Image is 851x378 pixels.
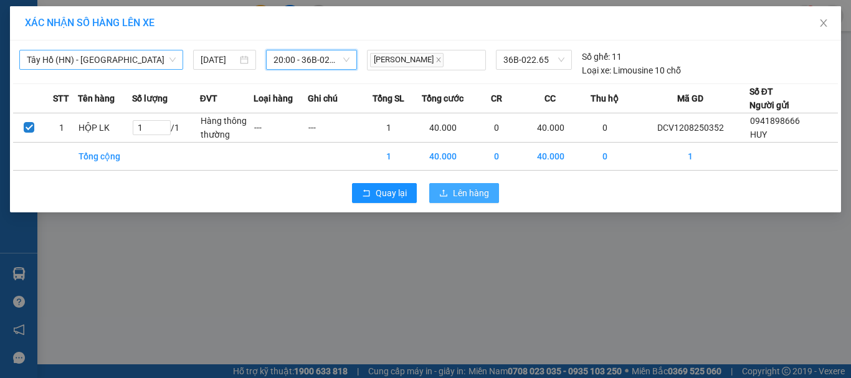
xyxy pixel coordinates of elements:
div: Số ĐT Người gửi [749,85,789,112]
td: 1 [45,113,78,143]
span: Số lượng [132,92,168,105]
span: 36B-022.65 [503,50,564,69]
button: uploadLên hàng [429,183,499,203]
td: / 1 [132,113,200,143]
strong: CÔNG TY TNHH VĨNH QUANG [87,11,256,24]
span: Số ghế: [582,50,610,64]
span: 20:00 - 36B-022.65 [273,50,350,69]
span: CC [544,92,556,105]
div: Limousine 10 chỗ [582,64,681,77]
td: 40.000 [416,143,470,171]
span: XÁC NHẬN SỐ HÀNG LÊN XE [25,17,155,29]
span: Quay lại [376,186,407,200]
span: Mã GD [677,92,703,105]
div: 11 [582,50,622,64]
span: Tổng SL [373,92,404,105]
strong: Hotline : 0889 23 23 23 [131,42,212,52]
td: DCV1208250352 [632,113,749,143]
span: VP gửi: [14,72,128,85]
img: logo [8,12,60,64]
button: rollbackQuay lại [352,183,417,203]
span: Loại xe: [582,64,611,77]
span: STT [53,92,69,105]
span: upload [439,189,448,199]
span: Tây Hồ (HN) - Thanh Hóa [27,50,176,69]
td: 40.000 [416,113,470,143]
td: Tổng cộng [78,143,132,171]
strong: PHIẾU GỬI HÀNG [121,27,222,40]
span: close [819,18,829,28]
span: close [435,57,442,63]
span: 0941898666 [750,116,800,126]
td: Hàng thông thường [200,113,254,143]
td: --- [308,113,362,143]
span: [PERSON_NAME] [370,53,444,67]
td: HỘP LK [78,113,132,143]
td: 0 [470,143,524,171]
span: Tổng cước [422,92,464,105]
span: ĐVT [200,92,217,105]
span: Tên hàng [78,92,115,105]
span: rollback [362,189,371,199]
td: 0 [578,143,632,171]
td: 0 [578,113,632,143]
td: 40.000 [524,143,578,171]
span: Website [116,56,145,65]
span: HUY [750,130,767,139]
td: 40.000 [524,113,578,143]
span: Lên hàng [453,186,489,200]
td: 0 [470,113,524,143]
input: 12/08/2025 [201,53,237,67]
span: 87 Đại Cồ Việt [50,72,128,85]
td: 1 [632,143,749,171]
td: --- [254,113,308,143]
span: Thu hộ [591,92,619,105]
span: HUY [53,91,72,100]
strong: : [DOMAIN_NAME] [116,54,226,66]
button: Close [806,6,841,41]
strong: Người gửi: [12,91,51,100]
td: 1 [362,113,416,143]
span: Ghi chú [308,92,338,105]
span: Loại hàng [254,92,293,105]
td: 1 [362,143,416,171]
span: CR [491,92,502,105]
